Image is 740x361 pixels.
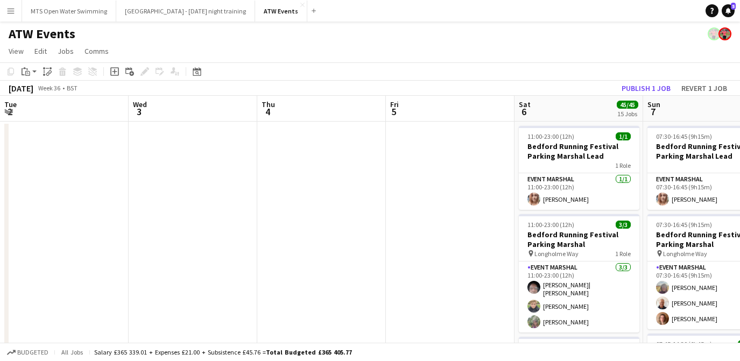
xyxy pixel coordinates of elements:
a: Jobs [53,44,78,58]
span: Edit [34,46,47,56]
button: Publish 1 job [617,81,675,95]
span: 5 [731,3,736,10]
span: 1/1 [616,132,631,140]
span: Sun [647,100,660,109]
span: 07:30-16:45 (9h15m) [656,221,712,229]
div: Salary £365 339.01 + Expenses £21.00 + Subsistence £45.76 = [94,348,352,356]
button: Revert 1 job [677,81,731,95]
span: Jobs [58,46,74,56]
span: 3/3 [616,221,631,229]
button: Budgeted [5,346,50,358]
h1: ATW Events [9,26,75,42]
app-card-role: Event Marshal3/311:00-23:00 (12h)[PERSON_NAME]| [PERSON_NAME][PERSON_NAME][PERSON_NAME] [519,261,639,332]
span: Tue [4,100,17,109]
span: Sat [519,100,531,109]
button: ATW Events [255,1,307,22]
span: 7 [646,105,660,118]
app-user-avatar: ATW Racemakers [718,27,731,40]
h3: Bedford Running Festival Parking Marshal [519,230,639,249]
a: Edit [30,44,51,58]
app-user-avatar: ATW Racemakers [708,27,721,40]
span: Wed [133,100,147,109]
a: Comms [80,44,113,58]
app-card-role: Event Marshal1/111:00-23:00 (12h)[PERSON_NAME] [519,173,639,210]
span: Total Budgeted £365 405.77 [266,348,352,356]
span: 4 [260,105,275,118]
div: 15 Jobs [617,110,638,118]
span: Fri [390,100,399,109]
span: Longholme Way [663,250,707,258]
span: 5 [389,105,399,118]
span: 3 [131,105,147,118]
a: View [4,44,28,58]
span: Thu [262,100,275,109]
span: 11:00-23:00 (12h) [527,132,574,140]
button: [GEOGRAPHIC_DATA] - [DATE] night training [116,1,255,22]
span: 1 Role [615,250,631,258]
div: BST [67,84,77,92]
app-job-card: 11:00-23:00 (12h)1/1Bedford Running Festival Parking Marshal Lead1 RoleEvent Marshal1/111:00-23:0... [519,126,639,210]
h3: Bedford Running Festival Parking Marshal Lead [519,141,639,161]
span: All jobs [59,348,85,356]
span: 11:00-23:00 (12h) [527,221,574,229]
span: Week 36 [36,84,62,92]
span: 07:30-16:45 (9h15m) [656,132,712,140]
span: 45/45 [617,101,638,109]
span: Longholme Way [534,250,579,258]
div: [DATE] [9,83,33,94]
a: 5 [722,4,735,17]
span: 07:45-14:30 (6h45m) [656,340,712,348]
app-job-card: 11:00-23:00 (12h)3/3Bedford Running Festival Parking Marshal Longholme Way1 RoleEvent Marshal3/31... [519,214,639,332]
span: Budgeted [17,349,48,356]
span: 6 [517,105,531,118]
span: View [9,46,24,56]
button: MTS Open Water Swimming [22,1,116,22]
span: Comms [84,46,109,56]
span: 2 [3,105,17,118]
span: 1 Role [615,161,631,169]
